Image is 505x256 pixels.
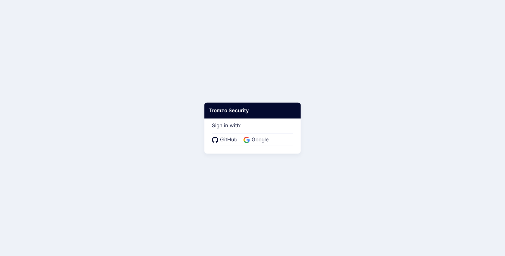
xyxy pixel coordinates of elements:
a: Google [243,136,271,144]
div: Sign in with: [212,114,293,146]
span: GitHub [218,136,239,144]
div: Tromzo Security [204,102,301,119]
span: Google [250,136,271,144]
a: GitHub [212,136,239,144]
